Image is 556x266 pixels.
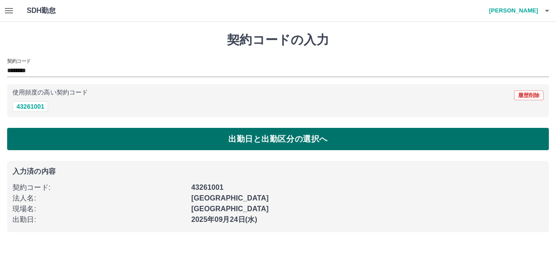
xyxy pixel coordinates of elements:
[12,193,186,204] p: 法人名 :
[12,101,48,112] button: 43261001
[191,205,269,213] b: [GEOGRAPHIC_DATA]
[7,33,549,48] h1: 契約コードの入力
[12,90,88,96] p: 使用頻度の高い契約コード
[191,216,257,223] b: 2025年09月24日(水)
[12,168,544,175] p: 入力済の内容
[12,182,186,193] p: 契約コード :
[7,57,31,65] h2: 契約コード
[514,90,544,100] button: 履歴削除
[12,204,186,214] p: 現場名 :
[191,194,269,202] b: [GEOGRAPHIC_DATA]
[7,128,549,150] button: 出勤日と出勤区分の選択へ
[191,184,223,191] b: 43261001
[12,214,186,225] p: 出勤日 :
